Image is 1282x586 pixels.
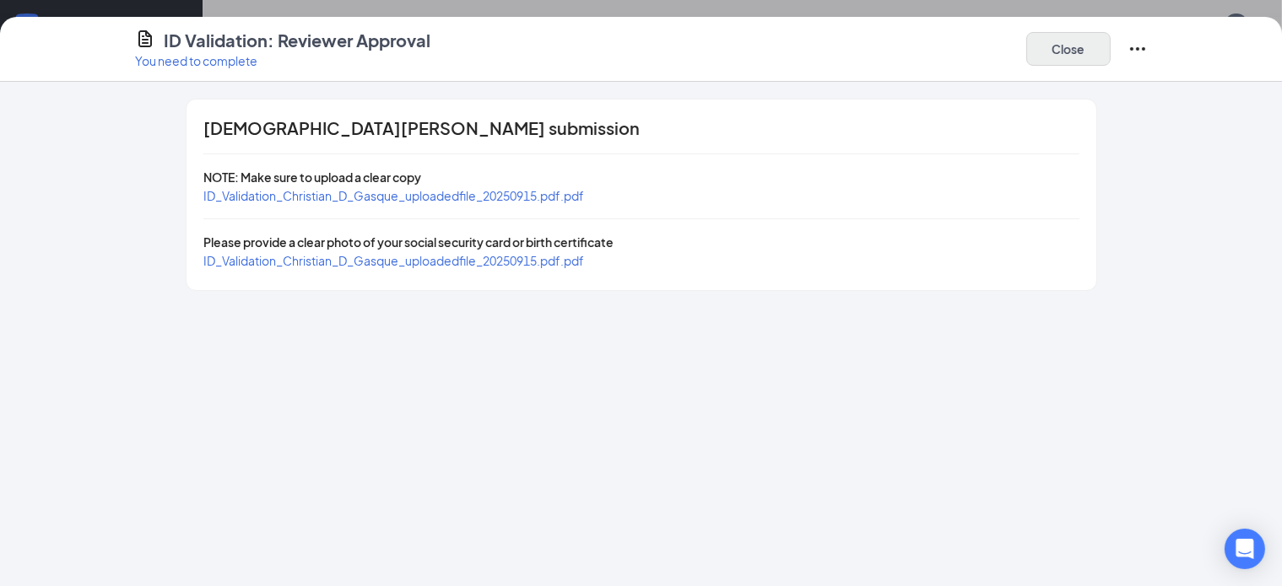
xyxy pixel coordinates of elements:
h4: ID Validation: Reviewer Approval [164,29,430,52]
span: Please provide a clear photo of your social security card or birth certificate [203,234,614,250]
p: You need to complete [135,52,430,69]
div: Open Intercom Messenger [1225,529,1265,569]
a: ID_Validation_Christian_D_Gasque_uploadedfile_20250915.pdf.pdf [203,253,584,268]
svg: CustomFormIcon [135,29,155,49]
button: Close [1026,32,1111,66]
span: NOTE: Make sure to upload a clear copy [203,169,421,185]
svg: Ellipses [1128,39,1148,59]
span: [DEMOGRAPHIC_DATA][PERSON_NAME] submission [203,120,640,137]
a: ID_Validation_Christian_D_Gasque_uploadedfile_20250915.pdf.pdf [203,188,584,203]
